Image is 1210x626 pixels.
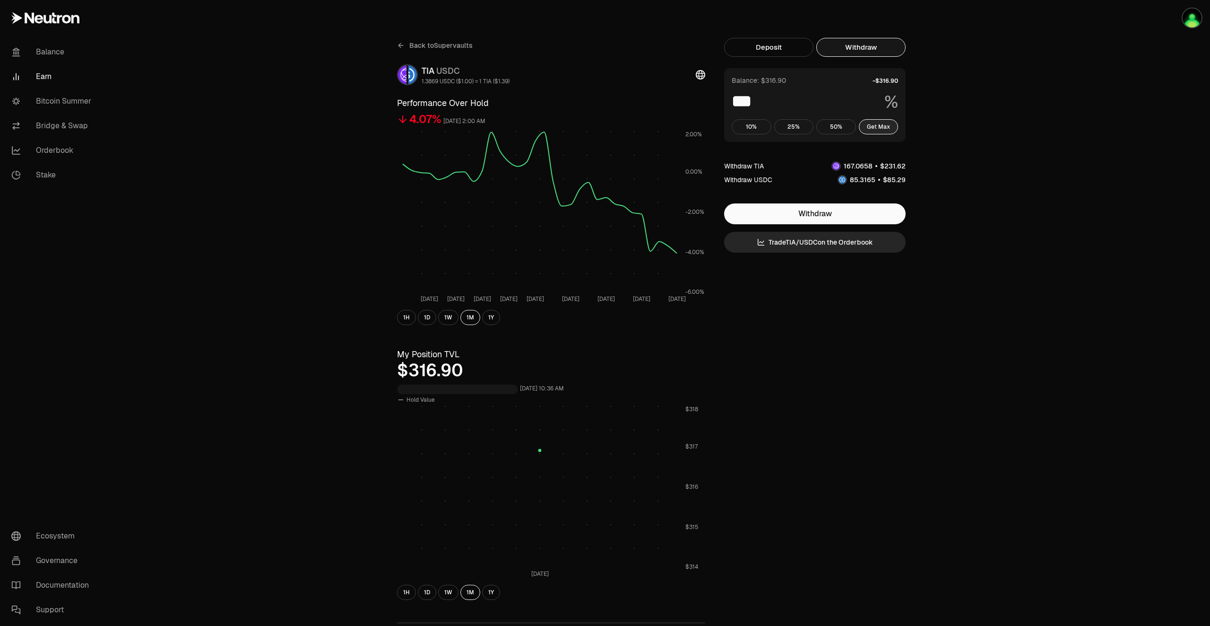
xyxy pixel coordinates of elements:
tspan: [DATE] [668,295,686,303]
tspan: [DATE] [597,295,615,303]
tspan: [DATE] [500,295,518,303]
button: 1W [438,585,458,600]
tspan: [DATE] [527,295,544,303]
a: Earn [4,64,102,89]
img: USDC Logo [408,65,417,84]
div: [DATE] 10:36 AM [520,383,564,394]
tspan: [DATE] [474,295,491,303]
button: 1M [460,310,480,325]
span: Back to Supervaults [409,41,473,50]
tspan: $314 [685,563,698,571]
span: Hold Value [406,396,435,404]
tspan: $318 [685,406,698,413]
tspan: [DATE] [421,295,438,303]
button: 1M [460,585,480,600]
tspan: [DATE] [562,295,579,303]
button: Withdraw [816,38,906,57]
button: 1W [438,310,458,325]
div: Withdraw TIA [724,161,764,171]
a: Balance [4,40,102,64]
button: Get Max [859,119,899,134]
a: Bitcoin Summer [4,89,102,114]
div: 4.07% [409,112,441,127]
tspan: $315 [685,523,699,531]
a: Stake [4,163,102,187]
a: Bridge & Swap [4,114,102,138]
tspan: [DATE] [447,295,465,303]
h3: Performance Over Hold [397,97,705,110]
tspan: 2.00% [685,131,702,138]
button: 50% [816,119,856,134]
span: % [884,93,898,112]
div: TIA [422,64,510,78]
button: Withdraw [724,203,906,224]
tspan: -2.00% [685,208,704,216]
div: [DATE] 2:00 AM [443,116,485,127]
button: 1D [418,585,436,600]
div: 1.3869 USDC ($1.00) = 1 TIA ($1.39) [422,78,510,85]
a: Orderbook [4,138,102,163]
a: Governance [4,548,102,573]
tspan: $317 [685,443,698,450]
tspan: -4.00% [685,248,704,256]
button: 25% [774,119,814,134]
a: TradeTIA/USDCon the Orderbook [724,232,906,253]
span: USDC [436,65,460,76]
button: 1Y [482,310,500,325]
div: $316.90 [397,361,705,380]
a: Back toSupervaults [397,38,473,53]
button: 1H [397,585,416,600]
button: 1D [418,310,436,325]
button: Deposit [724,38,813,57]
a: Support [4,598,102,622]
img: TIA Logo [398,65,406,84]
img: TIA Logo [832,162,840,170]
tspan: -6.00% [685,288,704,296]
div: Withdraw USDC [724,175,772,185]
tspan: [DATE] [531,570,549,578]
button: 1H [397,310,416,325]
tspan: 0.00% [685,168,702,176]
button: 1Y [482,585,500,600]
img: portefeuilleterra [1183,9,1201,27]
img: USDC Logo [838,176,846,184]
tspan: [DATE] [633,295,650,303]
tspan: $316 [685,483,698,491]
div: Balance: $316.90 [732,76,786,85]
a: Ecosystem [4,524,102,548]
a: Documentation [4,573,102,598]
button: 10% [732,119,771,134]
h3: My Position TVL [397,348,705,361]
